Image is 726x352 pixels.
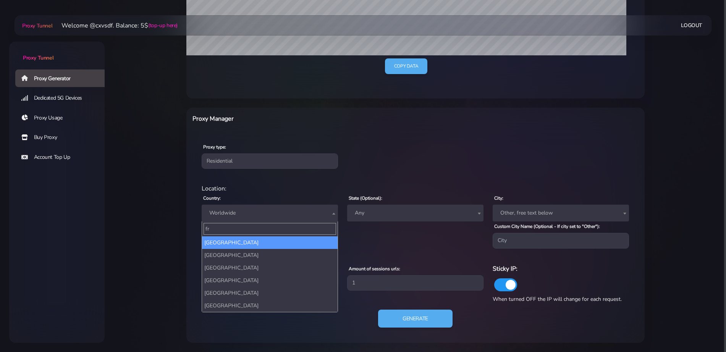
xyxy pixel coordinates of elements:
[202,287,338,299] li: [GEOGRAPHIC_DATA]
[15,89,111,107] a: Dedicated 5G Devices
[493,205,629,221] span: Other, free text below
[9,42,105,62] a: Proxy Tunnel
[202,262,338,274] li: [GEOGRAPHIC_DATA]
[493,264,629,274] h6: Sticky IP:
[202,249,338,262] li: [GEOGRAPHIC_DATA]
[23,54,53,61] span: Proxy Tunnel
[385,58,427,74] a: Copy data
[202,205,338,221] span: Worldwide
[493,295,622,303] span: When turned OFF the IP will change for each request.
[15,69,111,87] a: Proxy Generator
[15,109,111,127] a: Proxy Usage
[203,144,226,150] label: Proxy type:
[22,22,52,29] span: Proxy Tunnel
[52,21,178,30] li: Welcome @cxvsdf. Balance: 5$
[206,208,333,218] span: Worldwide
[352,208,479,218] span: Any
[202,299,338,312] li: [GEOGRAPHIC_DATA]
[197,255,634,264] div: Proxy Settings:
[197,184,634,193] div: Location:
[202,274,338,287] li: [GEOGRAPHIC_DATA]
[613,227,716,342] iframe: Webchat Widget
[494,223,600,230] label: Custom City Name (Optional - If city set to "Other"):
[204,223,336,235] input: Search
[681,18,702,32] a: Logout
[15,129,111,146] a: Buy Proxy
[202,236,338,249] li: [GEOGRAPHIC_DATA]
[494,195,503,202] label: City:
[349,265,400,272] label: Amount of sessions urls:
[349,195,382,202] label: State (Optional):
[493,233,629,248] input: City
[497,208,624,218] span: Other, free text below
[378,310,453,328] button: Generate
[21,19,52,32] a: Proxy Tunnel
[192,114,449,124] h6: Proxy Manager
[203,195,221,202] label: Country:
[148,21,178,29] a: (top-up here)
[15,149,111,166] a: Account Top Up
[347,205,483,221] span: Any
